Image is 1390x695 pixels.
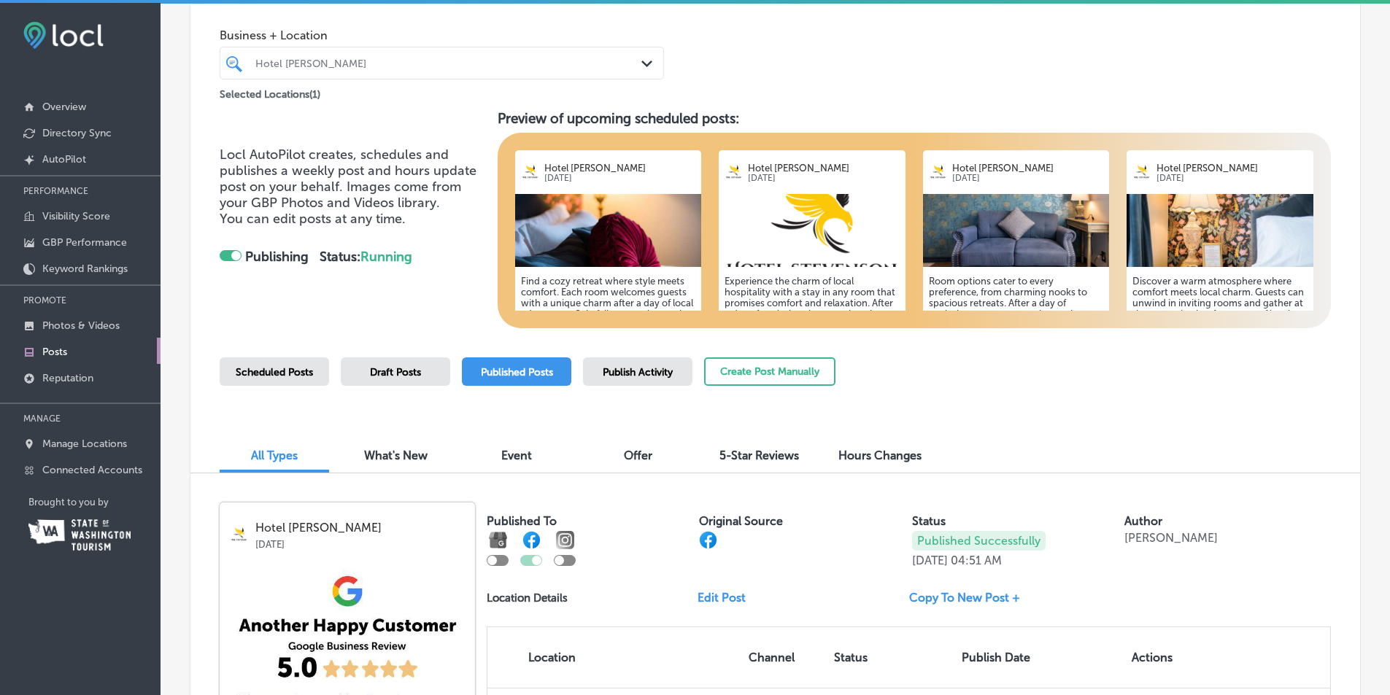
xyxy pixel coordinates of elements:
[748,174,899,183] p: [DATE]
[952,163,1103,174] p: Hotel [PERSON_NAME]
[498,110,1331,127] h3: Preview of upcoming scheduled posts:
[245,249,309,265] strong: Publishing
[42,236,127,249] p: GBP Performance
[230,526,248,544] img: logo
[370,366,421,378] span: Draft Posts
[501,449,532,462] span: Event
[1127,194,1313,267] img: 1747938422fa59f9d3-85d0-4609-89c4-c99ffb1abcd2_2023-01-17.jpg
[220,82,320,101] p: Selected Locations ( 1 )
[42,372,93,384] p: Reputation
[603,366,673,378] span: Publish Activity
[1132,163,1151,182] img: logo
[255,521,465,535] p: Hotel [PERSON_NAME]
[698,591,757,605] a: Edit Post
[929,163,947,182] img: logo
[838,449,922,462] span: Hours Changes
[521,163,539,182] img: logo
[28,497,161,508] p: Brought to you by
[42,319,120,332] p: Photos & Videos
[952,174,1103,183] p: [DATE]
[725,276,900,385] h5: Experience the charm of local hospitality with a stay in any room that promises comfort and relax...
[719,449,799,462] span: 5-Star Reviews
[521,276,696,385] h5: Find a cozy retreat where style meets comfort. Each room welcomes guests with a unique charm afte...
[929,276,1104,407] h5: Room options cater to every preference, from charming nooks to spacious retreats. After a day of ...
[828,627,956,688] th: Status
[23,22,104,49] img: fda3e92497d09a02dc62c9cd864e3231.png
[515,194,702,267] img: 1747938435bb4ef7cb-97bf-4297-8532-274239ffdd13_283647943_382427240606618_7555760005718574685_n.jpg
[912,531,1046,551] p: Published Successfully
[1132,276,1308,396] h5: Discover a warm atmosphere where comfort meets local charm. Guests can unwind in inviting rooms a...
[909,591,1032,605] a: Copy To New Post +
[255,535,465,550] p: [DATE]
[364,449,428,462] span: What's New
[956,627,1126,688] th: Publish Date
[220,28,664,42] span: Business + Location
[719,194,906,267] img: 174793845072f53a19-6a9e-4745-b2b4-592f060f407c_2022-03-24.png
[743,627,828,688] th: Channel
[699,514,783,528] label: Original Source
[220,147,476,211] span: Locl AutoPilot creates, schedules and publishes a weekly post and hours update post on your behal...
[1124,531,1218,545] p: [PERSON_NAME]
[28,519,131,551] img: Washington Tourism
[1157,163,1308,174] p: Hotel [PERSON_NAME]
[251,449,298,462] span: All Types
[481,366,553,378] span: Published Posts
[42,127,112,139] p: Directory Sync
[923,194,1110,267] img: 90b60c0a-c3c2-458d-a68a-f5874903ddccHotelStevensonAugsut2025-1057.jpg
[42,263,128,275] p: Keyword Rankings
[951,554,1002,567] p: 04:51 AM
[236,366,313,378] span: Scheduled Posts
[544,174,695,183] p: [DATE]
[1124,514,1162,528] label: Author
[42,346,67,358] p: Posts
[42,153,86,166] p: AutoPilot
[487,627,743,688] th: Location
[487,591,568,605] p: Location Details
[42,101,86,113] p: Overview
[220,211,406,227] span: You can edit posts at any time.
[487,514,557,528] label: Published To
[624,449,652,462] span: Offer
[544,163,695,174] p: Hotel [PERSON_NAME]
[725,163,743,182] img: logo
[912,554,948,567] p: [DATE]
[1126,627,1194,688] th: Actions
[360,249,412,265] span: Running
[912,514,946,528] label: Status
[1157,174,1308,183] p: [DATE]
[42,210,110,222] p: Visibility Score
[42,464,142,476] p: Connected Accounts
[748,163,899,174] p: Hotel [PERSON_NAME]
[42,438,127,450] p: Manage Locations
[320,249,412,265] strong: Status:
[255,57,643,69] div: Hotel [PERSON_NAME]
[704,357,835,386] button: Create Post Manually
